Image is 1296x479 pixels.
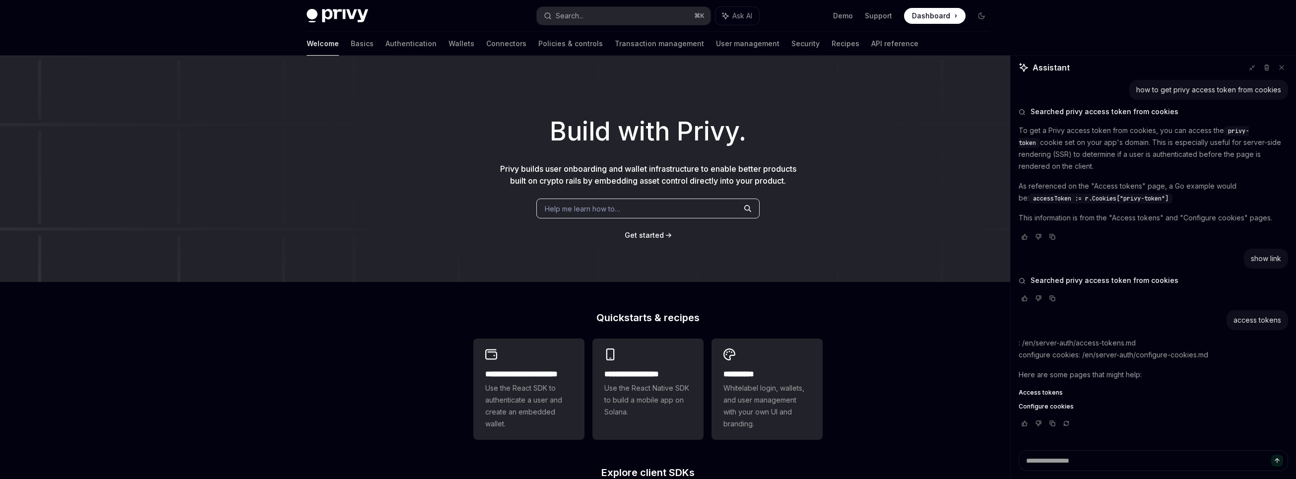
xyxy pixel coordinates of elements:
a: Security [791,32,820,56]
a: Support [865,11,892,21]
span: accessToken := r.Cookies["privy-token"] [1033,195,1168,203]
button: Searched privy access token from cookies [1019,275,1288,285]
span: Searched privy access token from cookies [1031,275,1178,285]
span: Searched privy access token from cookies [1031,107,1178,117]
a: Policies & controls [538,32,603,56]
h2: Explore client SDKs [473,468,823,478]
p: : /en/server-auth/access-tokens.md configure cookies: /en/server-auth/configure-cookies.md [1019,337,1288,361]
a: Welcome [307,32,339,56]
span: Use the React SDK to authenticate a user and create an embedded wallet. [485,382,573,430]
a: Basics [351,32,374,56]
button: Searched privy access token from cookies [1019,107,1288,117]
h1: Build with Privy. [16,112,1280,151]
p: As referenced on the "Access tokens" page, a Go example would be: [1019,180,1288,204]
a: **** **** **** ***Use the React Native SDK to build a mobile app on Solana. [592,339,704,440]
a: User management [716,32,779,56]
a: API reference [871,32,918,56]
h2: Quickstarts & recipes [473,313,823,323]
p: This information is from the "Access tokens" and "Configure cookies" pages. [1019,212,1288,224]
span: Privy builds user onboarding and wallet infrastructure to enable better products built on crypto ... [500,164,796,186]
a: Connectors [486,32,526,56]
span: Assistant [1033,62,1070,73]
div: how to get privy access token from cookies [1136,85,1281,95]
div: show link [1251,254,1281,264]
span: Access tokens [1019,389,1063,397]
img: dark logo [307,9,368,23]
button: Ask AI [715,7,759,25]
p: To get a Privy access token from cookies, you can access the cookie set on your app's domain. Thi... [1019,125,1288,172]
span: Whitelabel login, wallets, and user management with your own UI and branding. [723,382,811,430]
div: access tokens [1233,315,1281,325]
a: Recipes [832,32,859,56]
a: Get started [625,230,664,240]
a: **** *****Whitelabel login, wallets, and user management with your own UI and branding. [712,339,823,440]
a: Dashboard [904,8,966,24]
span: Help me learn how to… [545,204,620,214]
a: Authentication [386,32,437,56]
a: Configure cookies [1019,403,1288,411]
a: Transaction management [615,32,704,56]
a: Access tokens [1019,389,1288,397]
button: Search...⌘K [537,7,711,25]
p: Here are some pages that might help: [1019,369,1288,381]
span: Use the React Native SDK to build a mobile app on Solana. [604,382,692,418]
span: Ask AI [732,11,752,21]
span: Configure cookies [1019,403,1074,411]
span: Dashboard [912,11,950,21]
button: Send message [1271,455,1283,467]
a: Demo [833,11,853,21]
span: Get started [625,231,664,239]
button: Toggle dark mode [973,8,989,24]
div: Search... [556,10,583,22]
a: Wallets [449,32,474,56]
span: ⌘ K [694,12,705,20]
